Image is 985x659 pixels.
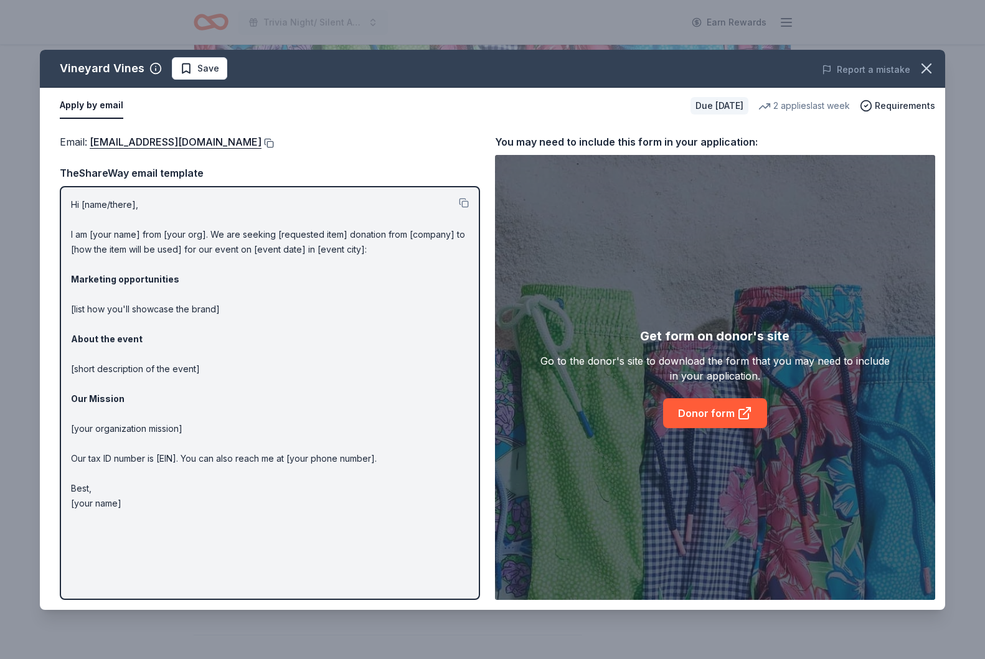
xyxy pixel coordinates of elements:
[860,98,935,113] button: Requirements
[71,274,179,284] strong: Marketing opportunities
[60,58,144,78] div: Vineyard Vines
[758,98,850,113] div: 2 applies last week
[875,98,935,113] span: Requirements
[90,134,262,150] a: [EMAIL_ADDRESS][DOMAIN_NAME]
[60,165,480,181] div: TheShareWay email template
[71,393,125,404] strong: Our Mission
[663,398,767,428] a: Donor form
[640,326,789,346] div: Get form on donor's site
[71,334,143,344] strong: About the event
[197,61,219,76] span: Save
[71,197,469,511] p: Hi [name/there], I am [your name] from [your org]. We are seeking [requested item] donation from ...
[822,62,910,77] button: Report a mistake
[495,134,935,150] div: You may need to include this form in your application:
[172,57,227,80] button: Save
[60,136,262,148] span: Email :
[690,97,748,115] div: Due [DATE]
[539,353,892,383] div: Go to the donor's site to download the form that you may need to include in your application.
[60,93,123,119] button: Apply by email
